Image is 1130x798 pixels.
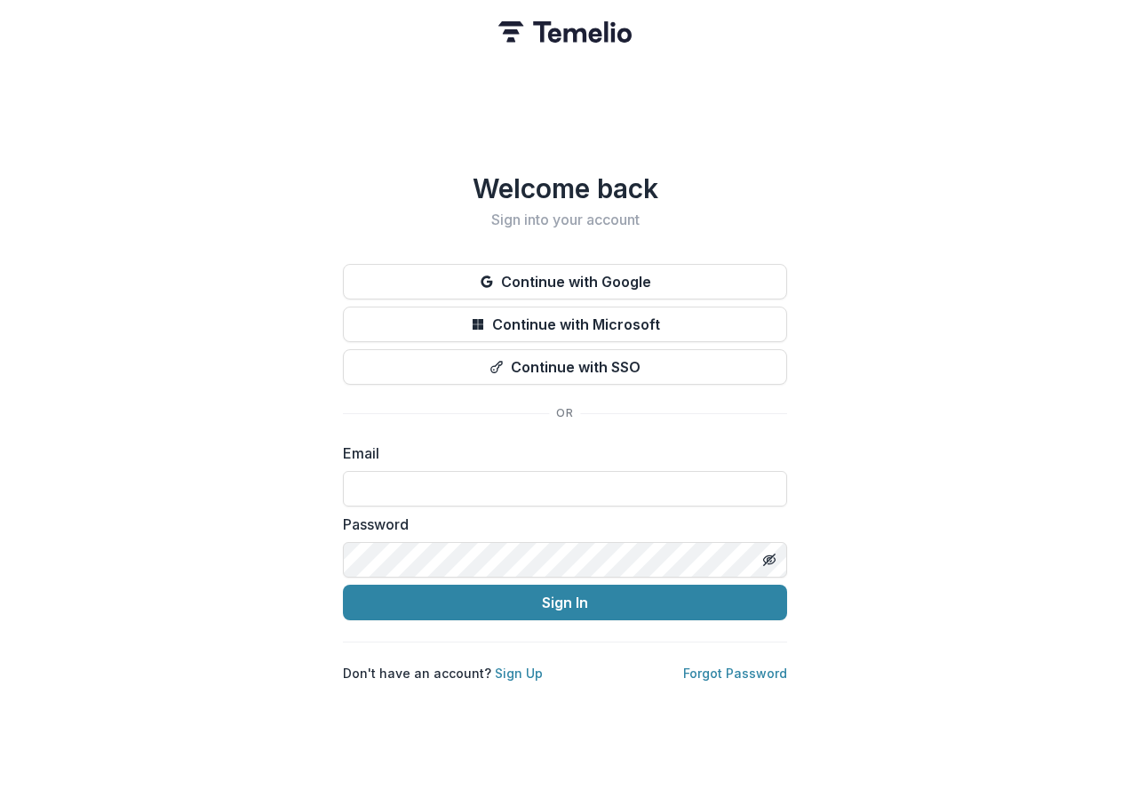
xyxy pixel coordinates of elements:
[343,211,787,228] h2: Sign into your account
[343,514,776,535] label: Password
[343,307,787,342] button: Continue with Microsoft
[343,172,787,204] h1: Welcome back
[343,443,776,464] label: Email
[343,349,787,385] button: Continue with SSO
[755,546,784,574] button: Toggle password visibility
[343,264,787,299] button: Continue with Google
[343,664,543,682] p: Don't have an account?
[683,666,787,681] a: Forgot Password
[343,585,787,620] button: Sign In
[495,666,543,681] a: Sign Up
[498,21,632,43] img: Temelio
